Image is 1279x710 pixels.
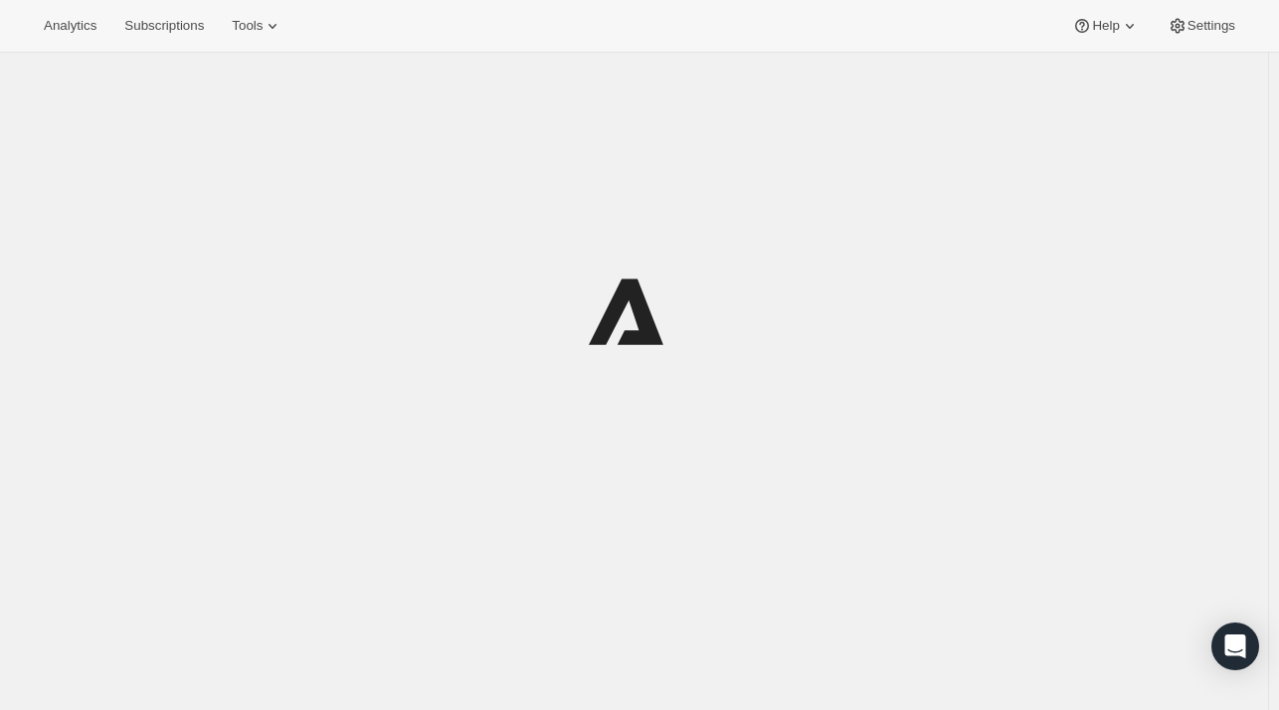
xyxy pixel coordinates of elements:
button: Help [1060,12,1151,40]
span: Analytics [44,18,96,34]
span: Subscriptions [124,18,204,34]
button: Tools [220,12,294,40]
span: Settings [1188,18,1235,34]
div: Open Intercom Messenger [1211,622,1259,670]
button: Analytics [32,12,108,40]
button: Settings [1156,12,1247,40]
span: Tools [232,18,263,34]
button: Subscriptions [112,12,216,40]
span: Help [1092,18,1119,34]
